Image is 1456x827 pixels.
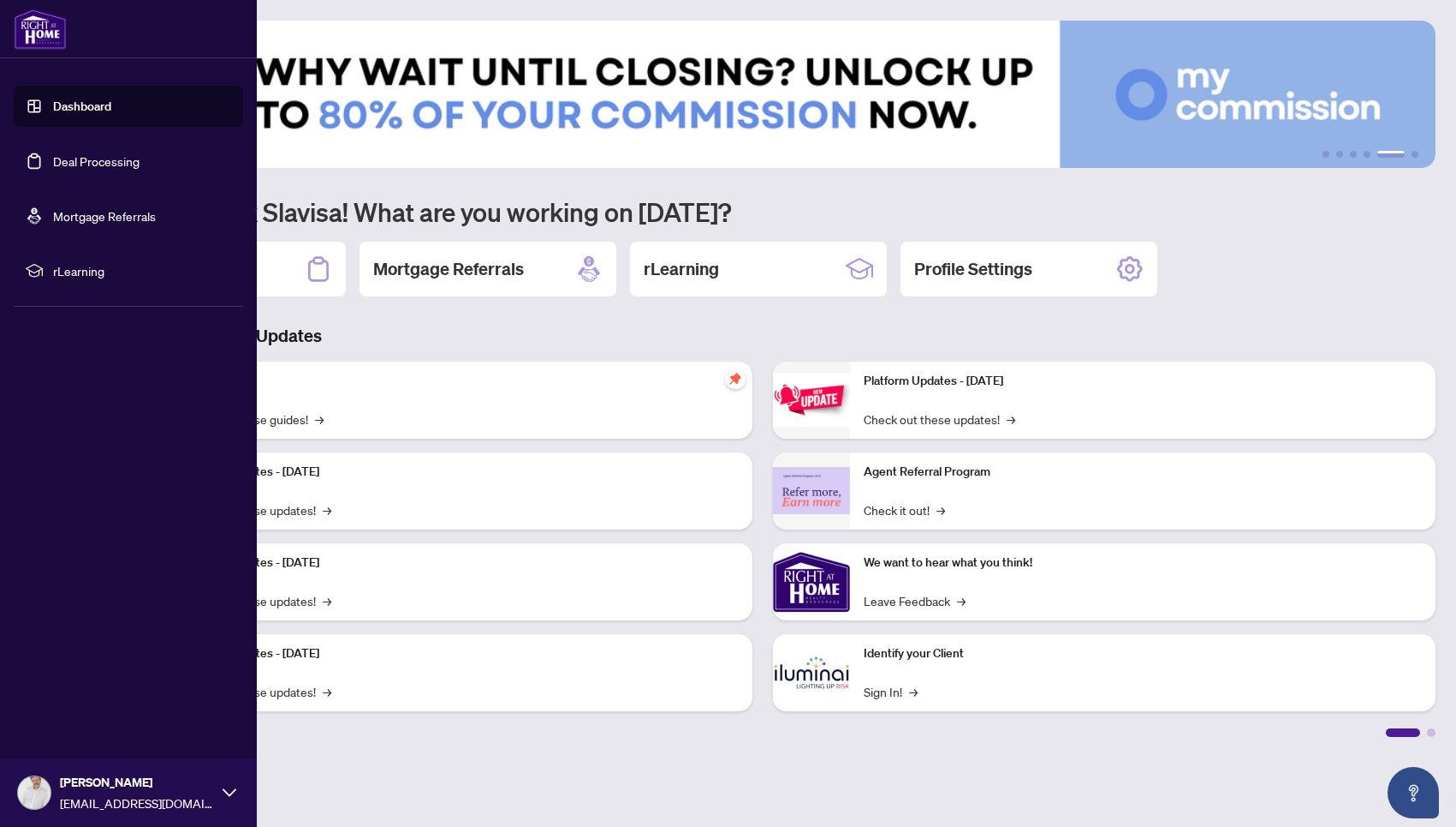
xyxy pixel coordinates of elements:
[773,373,850,427] img: Platform Updates - June 23, 2025
[89,21,1435,168] img: Slide 4
[644,257,719,281] h2: rLearning
[1350,151,1357,158] button: 3
[864,410,1015,428] a: Check out these updates!→
[53,261,231,280] span: rLearning
[14,9,67,50] img: logo
[936,500,945,519] span: →
[180,554,739,572] p: Platform Updates - [DATE]
[909,682,918,701] span: →
[914,257,1032,281] h2: Profile Settings
[53,99,111,114] a: Dashboard
[89,324,1435,348] h3: Brokerage & Industry Updates
[864,554,1423,572] p: We want to hear what you think!
[315,410,324,428] span: →
[1377,151,1405,158] button: 5
[180,372,739,391] p: Self-Help
[1411,151,1418,158] button: 6
[89,195,1435,228] h1: Welcome back Slavisa! What are you working on [DATE]?
[53,153,140,169] a: Deal Processing
[773,634,850,711] img: Identify your Client
[60,773,214,792] span: [PERSON_NAME]
[864,644,1423,663] p: Identify your Client
[180,644,739,663] p: Platform Updates - [DATE]
[60,794,214,812] span: [EMAIL_ADDRESS][DOMAIN_NAME]
[373,257,524,281] h2: Mortgage Referrals
[1007,410,1015,428] span: →
[53,208,156,224] a: Mortgage Referrals
[864,591,966,610] a: Leave Feedback→
[864,463,1423,482] p: Agent Referral Program
[773,467,850,514] img: Agent Referral Program
[18,776,51,809] img: Profile Icon
[957,591,966,610] span: →
[323,591,331,610] span: →
[864,372,1423,391] p: Platform Updates - [DATE]
[864,682,918,701] a: Sign In!→
[1364,151,1370,158] button: 4
[864,500,945,519] a: Check it out!→
[1388,767,1439,818] button: Open asap
[1336,151,1343,158] button: 2
[1322,151,1329,158] button: 1
[725,369,746,389] span: pushpin
[773,543,850,620] img: We want to hear what you think!
[323,500,331,519] span: →
[323,682,331,701] span: →
[180,463,739,482] p: Platform Updates - [DATE]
